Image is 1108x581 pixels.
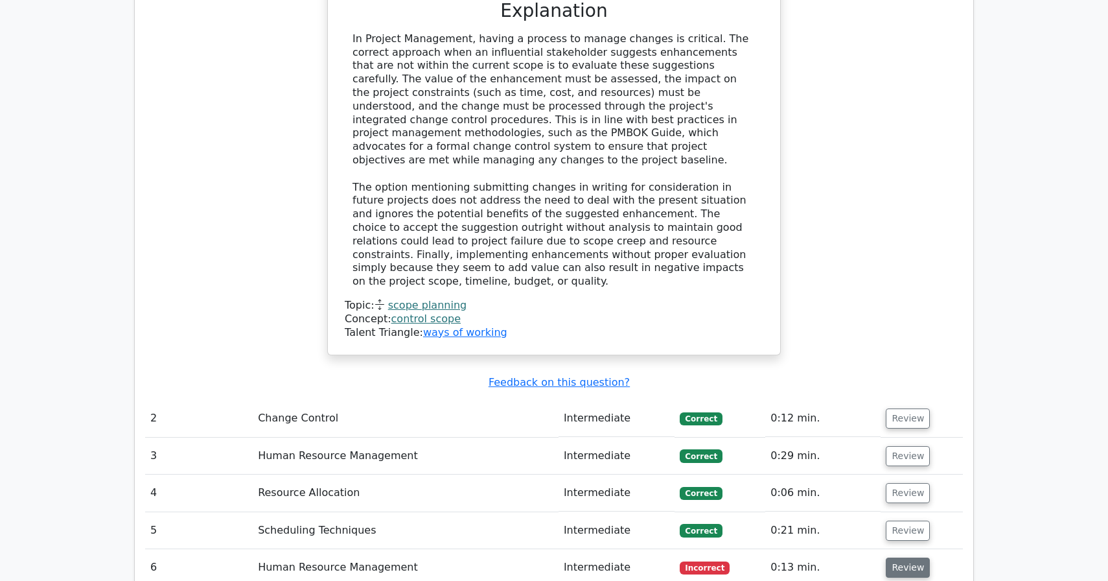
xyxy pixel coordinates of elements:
button: Review [886,446,930,466]
a: control scope [391,313,461,325]
td: Intermediate [559,400,675,437]
td: Intermediate [559,475,675,512]
a: scope planning [388,299,467,311]
div: In Project Management, having a process to manage changes is critical. The correct approach when ... [352,32,756,289]
td: Intermediate [559,512,675,549]
td: 0:21 min. [765,512,881,549]
div: Topic: [345,299,763,313]
td: 3 [145,438,253,475]
a: Feedback on this question? [489,376,630,388]
div: Talent Triangle: [345,299,763,339]
td: Scheduling Techniques [253,512,559,549]
td: Change Control [253,400,559,437]
td: Resource Allocation [253,475,559,512]
td: Intermediate [559,438,675,475]
span: Correct [680,524,722,537]
span: Correct [680,487,722,500]
td: 0:12 min. [765,400,881,437]
button: Review [886,483,930,503]
td: 5 [145,512,253,549]
td: 2 [145,400,253,437]
div: Concept: [345,313,763,326]
button: Review [886,409,930,429]
span: Correct [680,412,722,425]
td: 4 [145,475,253,512]
td: 0:06 min. [765,475,881,512]
td: 0:29 min. [765,438,881,475]
span: Correct [680,449,722,462]
button: Review [886,558,930,578]
button: Review [886,521,930,541]
td: Human Resource Management [253,438,559,475]
span: Incorrect [680,562,730,575]
a: ways of working [423,326,507,338]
